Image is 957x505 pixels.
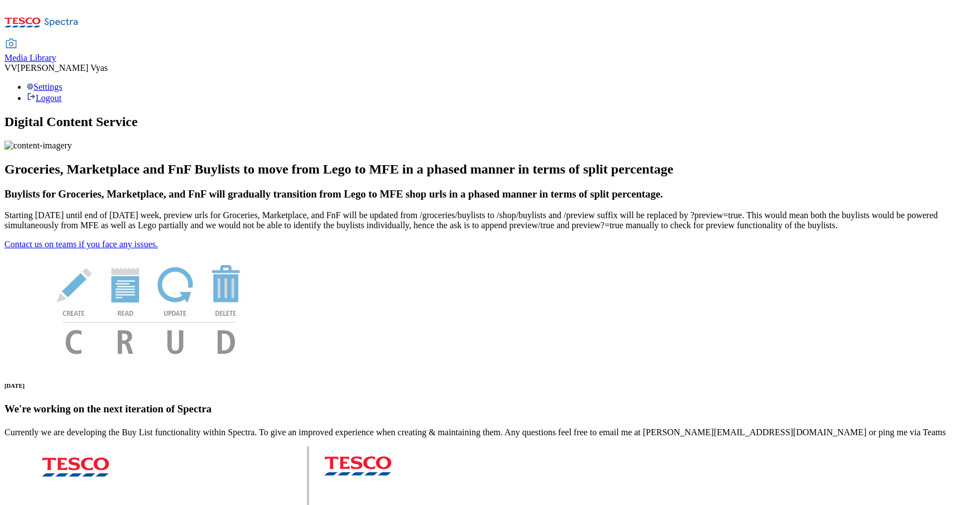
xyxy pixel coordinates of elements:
h6: [DATE] [4,382,953,389]
p: Currently we are developing the Buy List functionality within Spectra. To give an improved experi... [4,427,953,437]
p: Starting [DATE] until end of [DATE] week, preview urls for Groceries, Marketplace, and FnF will b... [4,210,953,230]
img: content-imagery [4,141,72,151]
a: Contact us on teams if you face any issues. [4,239,158,249]
span: VV [4,63,17,73]
h3: We're working on the next iteration of Spectra [4,403,953,415]
span: Media Library [4,53,56,62]
span: [PERSON_NAME] Vyas [17,63,108,73]
h2: Groceries, Marketplace and FnF Buylists to move from Lego to MFE in a phased manner in terms of s... [4,162,953,177]
a: Logout [27,93,61,103]
h3: Buylists for Groceries, Marketplace, and FnF will gradually transition from Lego to MFE shop urls... [4,188,953,200]
img: News Image [4,249,295,366]
h1: Digital Content Service [4,114,953,129]
a: Settings [27,82,62,92]
a: Media Library [4,40,56,63]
